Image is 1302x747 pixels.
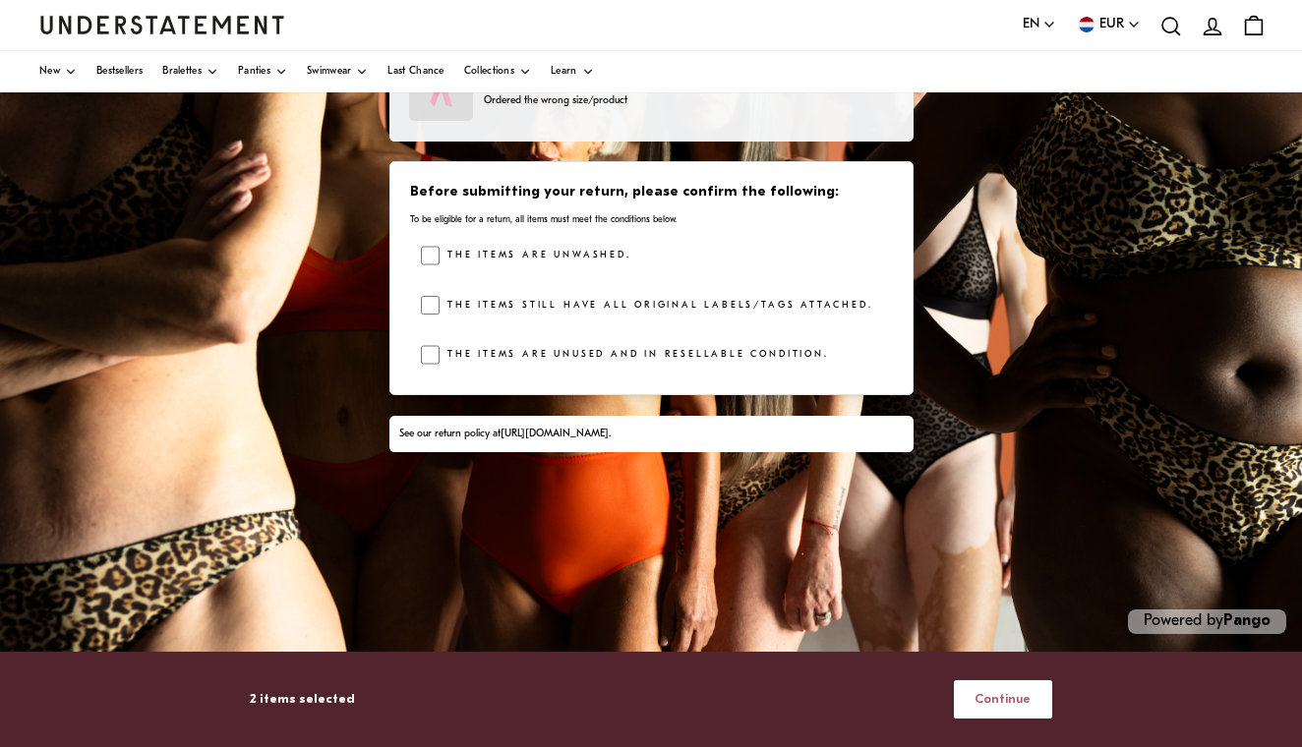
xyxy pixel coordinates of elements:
label: The items are unwashed. [440,246,630,265]
span: EUR [1099,14,1124,35]
p: Ordered the wrong size/product [484,93,838,109]
a: [URL][DOMAIN_NAME] [501,429,609,439]
a: Bestsellers [96,51,143,92]
span: Bralettes [162,67,202,77]
span: Last Chance [387,67,444,77]
span: EN [1023,14,1039,35]
p: To be eligible for a return, all items must meet the conditions below. [410,213,891,226]
label: The items are unused and in resellable condition. [440,345,828,365]
span: Collections [464,67,514,77]
span: Learn [551,67,577,77]
a: Bralettes [162,51,218,92]
span: New [39,67,60,77]
a: Collections [464,51,531,92]
button: EUR [1076,14,1141,35]
span: Bestsellers [96,67,143,77]
a: New [39,51,77,92]
label: The items still have all original labels/tags attached. [440,296,872,316]
button: EN [1023,14,1056,35]
h3: Before submitting your return, please confirm the following: [410,183,891,202]
a: Pango [1223,613,1271,629]
div: See our return policy at . [399,427,903,442]
span: Panties [238,67,270,77]
span: Swimwear [307,67,351,77]
a: Panties [238,51,287,92]
p: Powered by [1128,609,1286,634]
a: Swimwear [307,51,368,92]
a: Understatement Homepage [39,16,285,33]
a: Learn [551,51,594,92]
a: Last Chance [387,51,444,92]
